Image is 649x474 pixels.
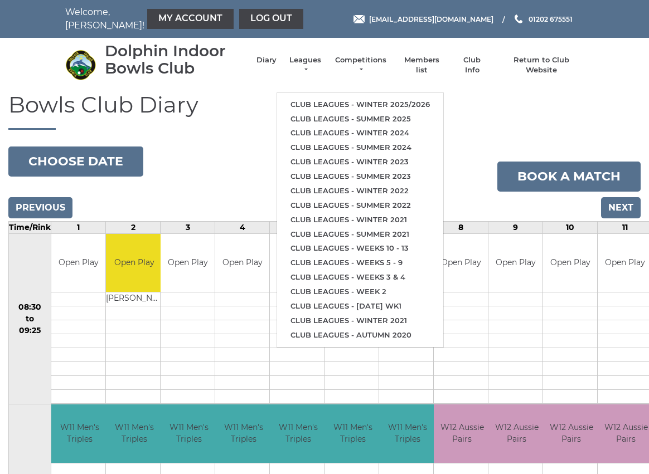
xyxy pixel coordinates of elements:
a: Email [EMAIL_ADDRESS][DOMAIN_NAME] [353,14,493,25]
a: Leagues [288,55,323,75]
a: Log out [239,9,303,29]
div: Dolphin Indoor Bowls Club [105,42,245,77]
a: Club leagues - Weeks 5 - 9 [277,256,443,270]
td: W12 Aussie Pairs [488,404,545,463]
nav: Welcome, [PERSON_NAME]! [65,6,272,32]
h1: Bowls Club Diary [8,92,641,130]
td: Open Play [161,234,215,292]
td: Open Play [488,234,543,292]
a: Club leagues - Summer 2023 [277,169,443,184]
td: Open Play [215,234,269,292]
td: W11 Men's Triples [324,404,381,463]
td: [PERSON_NAME] [106,292,162,306]
a: Club leagues - Winter 2021 [277,213,443,227]
a: Diary [256,55,277,65]
td: Open Play [434,234,488,292]
td: 8 [434,221,488,233]
td: 2 [106,221,161,233]
span: [EMAIL_ADDRESS][DOMAIN_NAME] [369,14,493,23]
td: 9 [488,221,543,233]
a: Club leagues - Winter 2022 [277,184,443,198]
span: 01202 675551 [529,14,573,23]
td: W11 Men's Triples [270,404,326,463]
td: Open Play [106,234,162,292]
input: Previous [8,197,72,218]
td: 10 [543,221,598,233]
a: Return to Club Website [500,55,584,75]
a: Competitions [334,55,388,75]
a: Book a match [497,162,641,192]
a: Club leagues - Autumn 2020 [277,328,443,343]
td: W12 Aussie Pairs [434,404,490,463]
a: Club leagues - Summer 2024 [277,140,443,155]
a: Club leagues - Winter 2024 [277,126,443,140]
a: Club leagues - Summer 2025 [277,112,443,126]
a: Club leagues - Summer 2021 [277,227,443,242]
a: Club leagues - Summer 2022 [277,198,443,213]
a: Club leagues - Weeks 3 & 4 [277,270,443,285]
td: W12 Aussie Pairs [543,404,599,463]
td: 5 [270,221,324,233]
a: Club leagues - Week 2 [277,285,443,299]
td: Time/Rink [9,221,51,233]
a: Club leagues - [DATE] wk1 [277,299,443,314]
td: W11 Men's Triples [379,404,435,463]
a: My Account [147,9,234,29]
a: Club Info [456,55,488,75]
td: Open Play [543,234,597,292]
td: W11 Men's Triples [106,404,162,463]
a: Club leagues - Winter 2021 [277,314,443,328]
a: Club leagues - Winter 2025/2026 [277,97,443,112]
td: Open Play [270,234,324,292]
button: Choose date [8,146,143,177]
td: 08:30 to 09:25 [9,233,51,404]
td: 3 [161,221,215,233]
a: Phone us 01202 675551 [513,14,573,25]
img: Dolphin Indoor Bowls Club [65,50,96,80]
a: Club leagues - Winter 2023 [277,155,443,169]
td: W11 Men's Triples [161,404,217,463]
ul: Leagues [277,92,444,348]
td: 4 [215,221,270,233]
img: Email [353,15,365,23]
td: Open Play [51,234,105,292]
input: Next [601,197,641,218]
img: Phone us [515,14,522,23]
a: Club leagues - Weeks 10 - 13 [277,241,443,256]
a: Members list [398,55,444,75]
td: W11 Men's Triples [51,404,108,463]
td: 1 [51,221,106,233]
td: W11 Men's Triples [215,404,272,463]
